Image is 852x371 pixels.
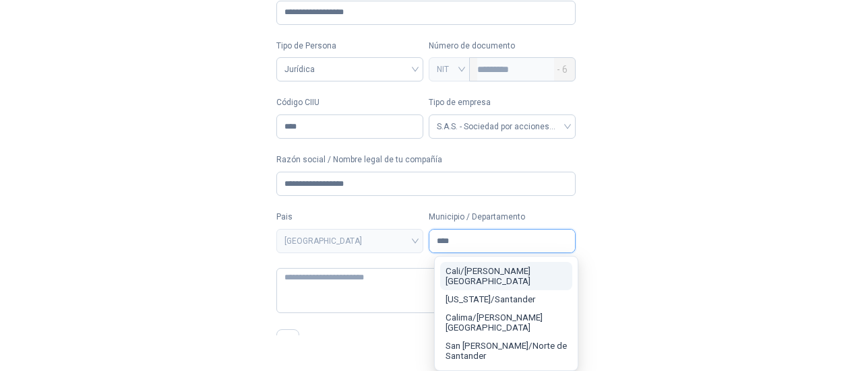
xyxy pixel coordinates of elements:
[276,96,423,109] label: Código CIIU
[446,294,535,304] span: [US_STATE] / Santander
[437,59,462,79] span: NIT
[429,96,576,109] label: Tipo de empresa
[284,59,415,79] span: Jurídica
[446,266,530,286] span: Cali / [PERSON_NAME][GEOGRAPHIC_DATA]
[446,341,567,361] span: San [PERSON_NAME] / Norte de Santander
[276,211,423,224] label: Pais
[276,40,423,53] label: Tipo de Persona
[429,211,576,224] label: Municipio / Departamento
[437,116,568,137] span: S.A.S. - Sociedad por acciones simplificada
[276,154,576,166] label: Razón social / Nombre legal de tu compañía
[440,262,572,290] button: Cali/[PERSON_NAME][GEOGRAPHIC_DATA]
[429,40,576,53] p: Número de documento
[440,290,572,308] button: [US_STATE]/Santander
[440,337,572,365] button: San [PERSON_NAME]/Norte de Santander
[284,231,415,251] span: COLOMBIA
[440,308,572,337] button: Calima/[PERSON_NAME][GEOGRAPHIC_DATA]
[446,312,543,333] span: Calima / [PERSON_NAME][GEOGRAPHIC_DATA]
[557,58,568,81] span: - 6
